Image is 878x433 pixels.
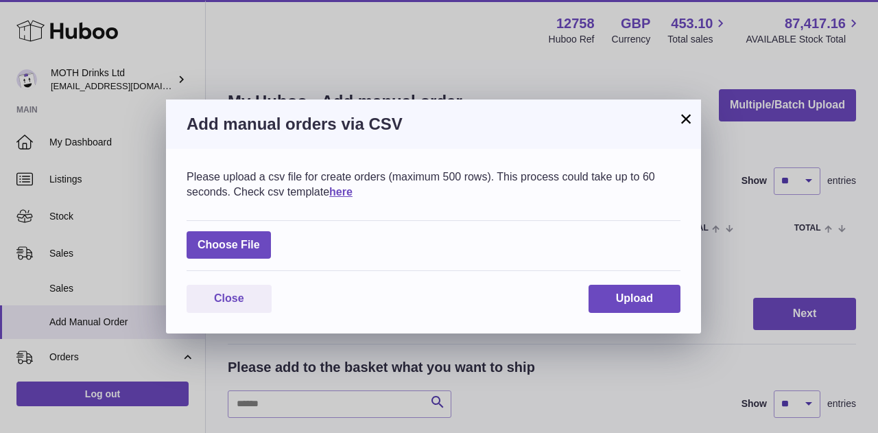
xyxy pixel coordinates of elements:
[589,285,680,313] button: Upload
[678,110,694,127] button: ×
[187,113,680,135] h3: Add manual orders via CSV
[616,292,653,304] span: Upload
[187,231,271,259] span: Choose File
[214,292,244,304] span: Close
[187,169,680,199] div: Please upload a csv file for create orders (maximum 500 rows). This process could take up to 60 s...
[187,285,272,313] button: Close
[329,186,353,198] a: here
